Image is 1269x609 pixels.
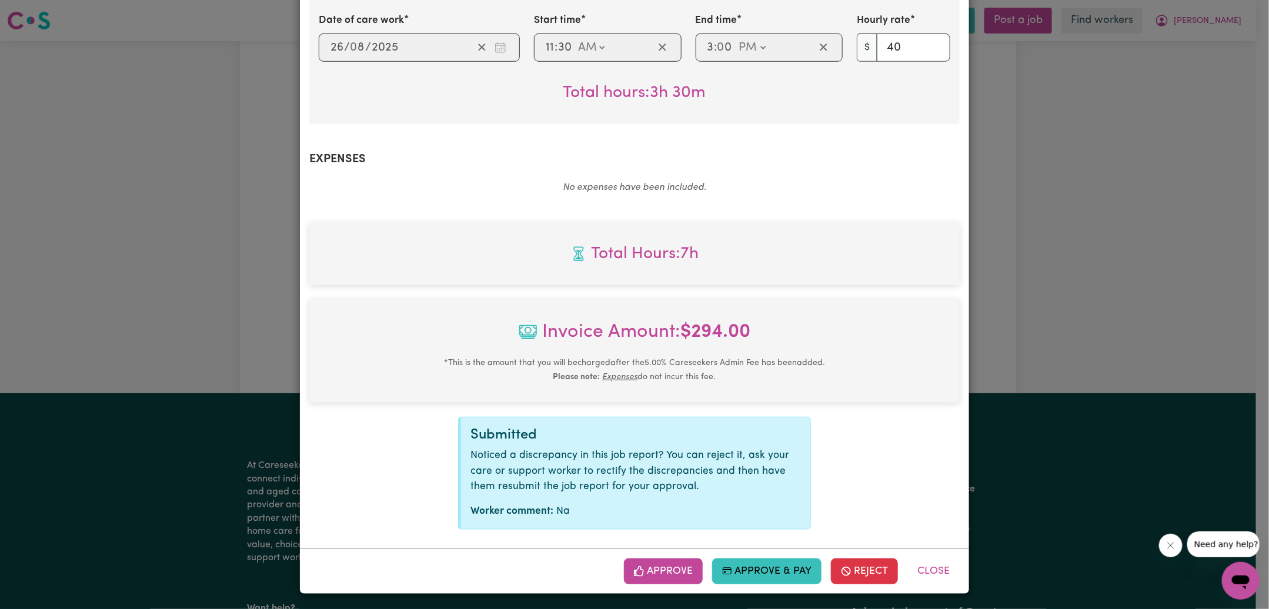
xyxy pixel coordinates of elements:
[680,323,750,342] b: $ 294.00
[344,41,350,54] span: /
[545,39,555,56] input: --
[534,13,581,28] label: Start time
[718,39,733,56] input: --
[371,39,399,56] input: ----
[696,13,737,28] label: End time
[831,558,898,584] button: Reject
[624,558,703,584] button: Approve
[857,13,910,28] label: Hourly rate
[319,13,404,28] label: Date of care work
[1187,531,1260,557] iframe: Message from company
[470,504,801,519] p: Na
[365,41,371,54] span: /
[712,558,822,584] button: Approve & Pay
[330,39,344,56] input: --
[473,39,491,56] button: Clear date
[1159,534,1183,557] iframe: Close message
[1222,562,1260,600] iframe: Button to launch messaging window
[491,39,510,56] button: Enter the date of care work
[717,42,724,53] span: 0
[350,39,365,56] input: --
[563,85,706,101] span: Total hours worked: 3 hours 30 minutes
[563,183,706,192] em: No expenses have been included.
[470,428,537,442] span: Submitted
[350,42,357,53] span: 0
[319,318,950,356] span: Invoice Amount:
[470,448,801,494] p: Noticed a discrepancy in this job report? You can reject it, ask your care or support worker to r...
[470,506,553,516] strong: Worker comment:
[555,41,557,54] span: :
[553,373,600,382] b: Please note:
[714,41,717,54] span: :
[707,39,714,56] input: --
[857,34,877,62] span: $
[309,152,960,166] h2: Expenses
[444,359,825,382] small: This is the amount that you will be charged after the 5.00 % Careseekers Admin Fee has been added...
[907,558,960,584] button: Close
[603,373,638,382] u: Expenses
[319,242,950,266] span: Total hours worked: 7 hours
[557,39,572,56] input: --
